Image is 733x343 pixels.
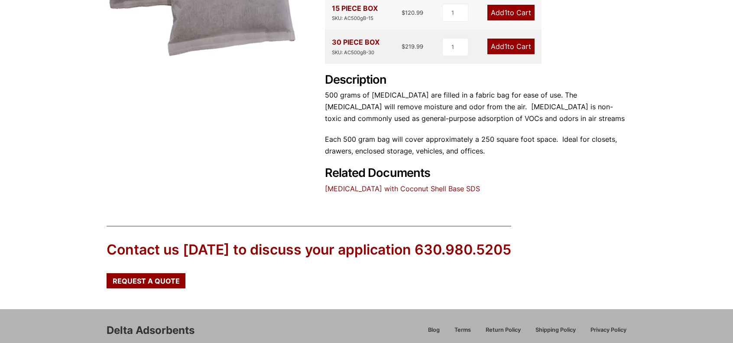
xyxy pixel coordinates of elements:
div: 30 PIECE BOX [332,36,379,56]
span: $ [402,9,405,16]
a: Return Policy [478,325,528,340]
span: Request a Quote [113,278,180,284]
div: SKU: AC500gB-15 [332,14,378,23]
a: Request a Quote [107,273,185,288]
h2: Description [325,73,626,87]
span: Shipping Policy [535,327,576,333]
bdi: 219.99 [402,43,423,50]
span: Terms [454,327,471,333]
a: Add1to Cart [487,5,535,20]
div: SKU: AC500gB-30 [332,49,379,57]
p: 500 grams of [MEDICAL_DATA] are filled in a fabric bag for ease of use. The [MEDICAL_DATA] will r... [325,89,626,125]
div: Delta Adsorbents [107,323,195,338]
span: $ [402,43,405,50]
span: Privacy Policy [590,327,626,333]
a: [MEDICAL_DATA] with Coconut Shell Base SDS [325,184,480,193]
a: Privacy Policy [583,325,626,340]
span: 1 [504,8,507,17]
a: Add1to Cart [487,39,535,54]
a: Terms [447,325,478,340]
a: Shipping Policy [528,325,583,340]
bdi: 120.99 [402,9,423,16]
span: Blog [428,327,440,333]
span: Return Policy [486,327,521,333]
p: Each 500 gram bag will cover approximately a 250 square foot space. Ideal for closets, drawers, e... [325,134,626,157]
span: 1 [504,42,507,51]
a: Blog [421,325,447,340]
div: 15 PIECE BOX [332,3,378,23]
div: Contact us [DATE] to discuss your application 630.980.5205 [107,240,511,260]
